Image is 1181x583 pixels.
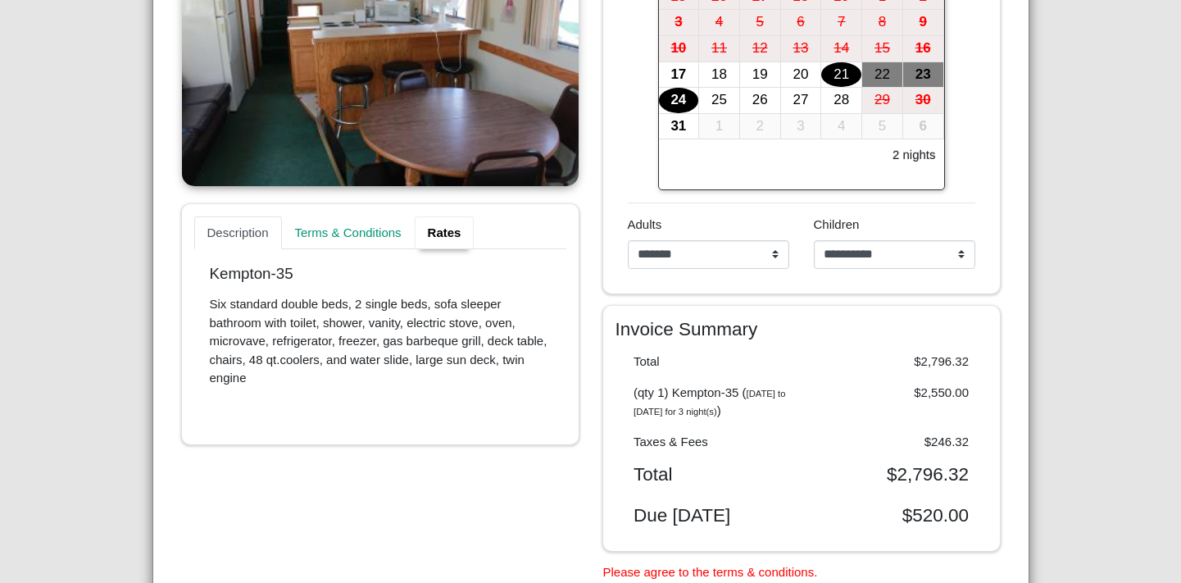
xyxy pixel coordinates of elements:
div: 29 [862,88,902,113]
div: 30 [903,88,943,113]
button: 27 [781,88,822,114]
span: Adults [628,217,662,231]
div: 3 [781,114,821,139]
div: 5 [862,114,902,139]
div: 13 [781,36,821,61]
button: 18 [699,62,740,89]
div: 14 [821,36,861,61]
div: 4 [821,114,861,139]
button: 5 [740,10,781,36]
button: 28 [821,88,862,114]
button: 2 [740,114,781,140]
button: 30 [903,88,944,114]
button: 21 [821,62,862,89]
div: 11 [699,36,739,61]
a: Rates [415,216,475,249]
div: 19 [740,62,780,88]
div: 23 [903,62,943,88]
div: 26 [740,88,780,113]
div: 8 [862,10,902,35]
div: 27 [781,88,821,113]
div: $246.32 [802,433,982,452]
div: $520.00 [802,504,982,526]
div: 9 [903,10,943,35]
div: 18 [699,62,739,88]
h4: Invoice Summary [615,318,988,340]
button: 11 [699,36,740,62]
button: 15 [862,36,903,62]
span: Children [814,217,860,231]
div: (qty 1) Kempton-35 ( ) [621,384,802,421]
div: 31 [659,114,699,139]
button: 25 [699,88,740,114]
button: 5 [862,114,903,140]
button: 17 [659,62,700,89]
div: $2,550.00 [802,384,982,421]
div: Total [621,353,802,371]
div: 22 [862,62,902,88]
button: 29 [862,88,903,114]
div: 6 [781,10,821,35]
button: 1 [699,114,740,140]
div: 20 [781,62,821,88]
div: 16 [903,36,943,61]
div: Taxes & Fees [621,433,802,452]
div: $2,796.32 [802,463,982,485]
div: 6 [903,114,943,139]
div: $2,796.32 [802,353,982,371]
div: 24 [659,88,699,113]
button: 9 [903,10,944,36]
div: Total [621,463,802,485]
button: 23 [903,62,944,89]
button: 4 [821,114,862,140]
a: Description [194,216,282,249]
div: 4 [699,10,739,35]
button: 8 [862,10,903,36]
button: 22 [862,62,903,89]
div: 5 [740,10,780,35]
div: 25 [699,88,739,113]
div: 17 [659,62,699,88]
button: 14 [821,36,862,62]
button: 3 [659,10,700,36]
div: 2 [740,114,780,139]
button: 19 [740,62,781,89]
button: 31 [659,114,700,140]
div: 28 [821,88,861,113]
div: 3 [659,10,699,35]
a: Terms & Conditions [282,216,415,249]
p: Six standard double beds, 2 single beds, sofa sleeper bathroom with toilet, shower, vanity, elect... [210,295,551,388]
div: 15 [862,36,902,61]
button: 24 [659,88,700,114]
button: 10 [659,36,700,62]
button: 3 [781,114,822,140]
button: 26 [740,88,781,114]
div: Due [DATE] [621,504,802,526]
div: 21 [821,62,861,88]
div: 7 [821,10,861,35]
h6: 2 nights [893,148,936,162]
button: 12 [740,36,781,62]
button: 6 [903,114,944,140]
button: 16 [903,36,944,62]
div: 1 [699,114,739,139]
button: 13 [781,36,822,62]
button: 7 [821,10,862,36]
button: 6 [781,10,822,36]
div: 12 [740,36,780,61]
p: Kempton-35 [210,265,551,284]
div: 10 [659,36,699,61]
button: 20 [781,62,822,89]
button: 4 [699,10,740,36]
li: Please agree to the terms & conditions. [603,563,1000,582]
